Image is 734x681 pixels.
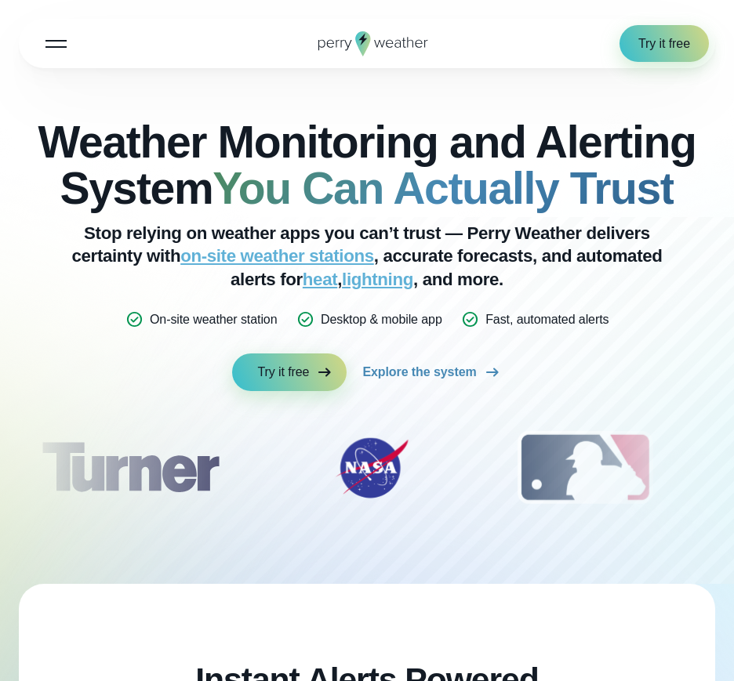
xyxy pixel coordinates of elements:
a: lightning [342,270,413,289]
p: Stop relying on weather apps you can’t trust — Perry Weather delivers certainty with , accurate f... [53,222,681,292]
p: Desktop & mobile app [321,310,442,328]
div: slideshow [19,429,715,515]
div: 2 of 12 [317,429,427,507]
strong: You Can Actually Trust [213,163,674,213]
span: Try it free [257,363,309,381]
img: NASA.svg [317,429,427,507]
a: Try it free [620,25,709,62]
img: MLB.svg [502,429,667,507]
span: Try it free [638,34,690,53]
div: 3 of 12 [502,429,667,507]
span: Explore the system [362,363,476,381]
p: On-site weather station [150,310,278,328]
img: Turner-Construction_1.svg [19,429,242,507]
a: heat [303,270,337,289]
a: Explore the system [362,353,501,391]
a: on-site weather stations [180,246,374,266]
a: Try it free [232,353,347,391]
h2: Weather Monitoring and Alerting System [19,119,715,212]
div: 1 of 12 [19,429,242,507]
p: Fast, automated alerts [485,310,609,328]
